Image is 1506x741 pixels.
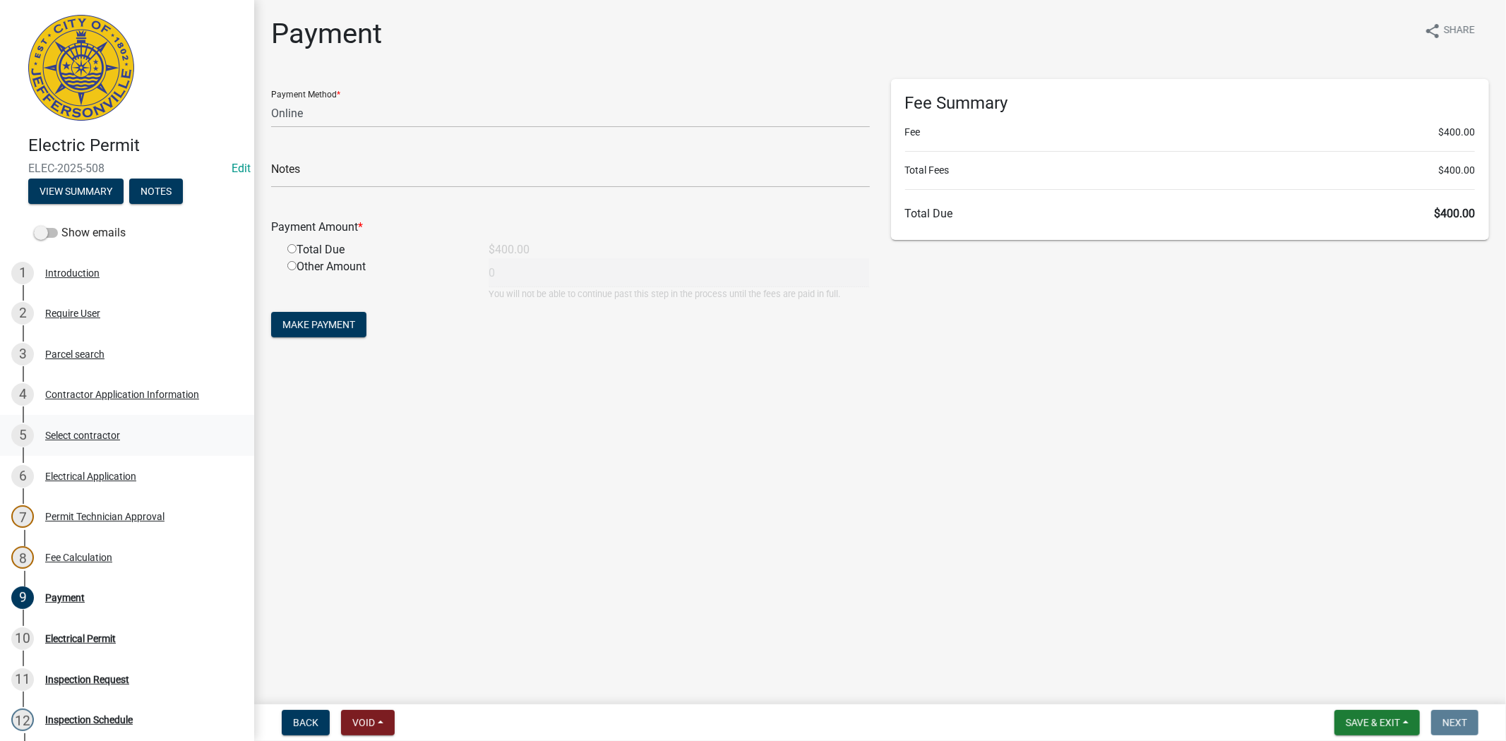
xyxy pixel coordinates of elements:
button: Back [282,710,330,735]
span: $400.00 [1434,207,1475,220]
li: Fee [905,125,1476,140]
div: 8 [11,546,34,569]
div: Other Amount [277,258,478,301]
button: Void [341,710,395,735]
div: Electrical Application [45,471,136,481]
div: 3 [11,343,34,366]
span: Void [352,717,375,728]
wm-modal-confirm: Notes [129,186,183,198]
button: Make Payment [271,312,366,337]
button: View Summary [28,179,124,204]
span: Make Payment [282,319,355,330]
wm-modal-confirm: Edit Application Number [232,162,251,175]
div: Electrical Permit [45,634,116,644]
label: Show emails [34,224,126,241]
div: Contractor Application Information [45,390,199,399]
div: Inspection Request [45,675,129,685]
div: Parcel search [45,349,104,359]
div: Total Due [277,241,478,258]
div: 2 [11,302,34,325]
div: Payment Amount [261,219,880,236]
button: Next [1431,710,1478,735]
h1: Payment [271,17,382,51]
div: 6 [11,465,34,488]
span: ELEC-2025-508 [28,162,226,175]
span: Next [1442,717,1467,728]
div: Inspection Schedule [45,715,133,725]
div: 4 [11,383,34,406]
div: Payment [45,593,85,603]
span: Share [1444,23,1475,40]
a: Edit [232,162,251,175]
div: Permit Technician Approval [45,512,165,522]
div: 1 [11,262,34,284]
span: $400.00 [1438,125,1475,140]
button: Save & Exit [1334,710,1420,735]
span: Back [293,717,318,728]
div: Fee Calculation [45,553,112,562]
div: 7 [11,505,34,528]
div: 10 [11,627,34,650]
div: Require User [45,308,100,318]
li: Total Fees [905,163,1476,178]
i: share [1424,23,1441,40]
img: City of Jeffersonville, Indiana [28,15,134,121]
span: $400.00 [1438,163,1475,178]
h6: Fee Summary [905,93,1476,114]
div: 9 [11,586,34,609]
h4: Electric Permit [28,135,243,156]
span: Save & Exit [1346,717,1400,728]
div: 5 [11,424,34,447]
div: Introduction [45,268,100,278]
button: shareShare [1413,17,1486,44]
wm-modal-confirm: Summary [28,186,124,198]
h6: Total Due [905,207,1476,220]
div: 12 [11,709,34,731]
button: Notes [129,179,183,204]
div: 11 [11,668,34,691]
div: Select contractor [45,430,120,440]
